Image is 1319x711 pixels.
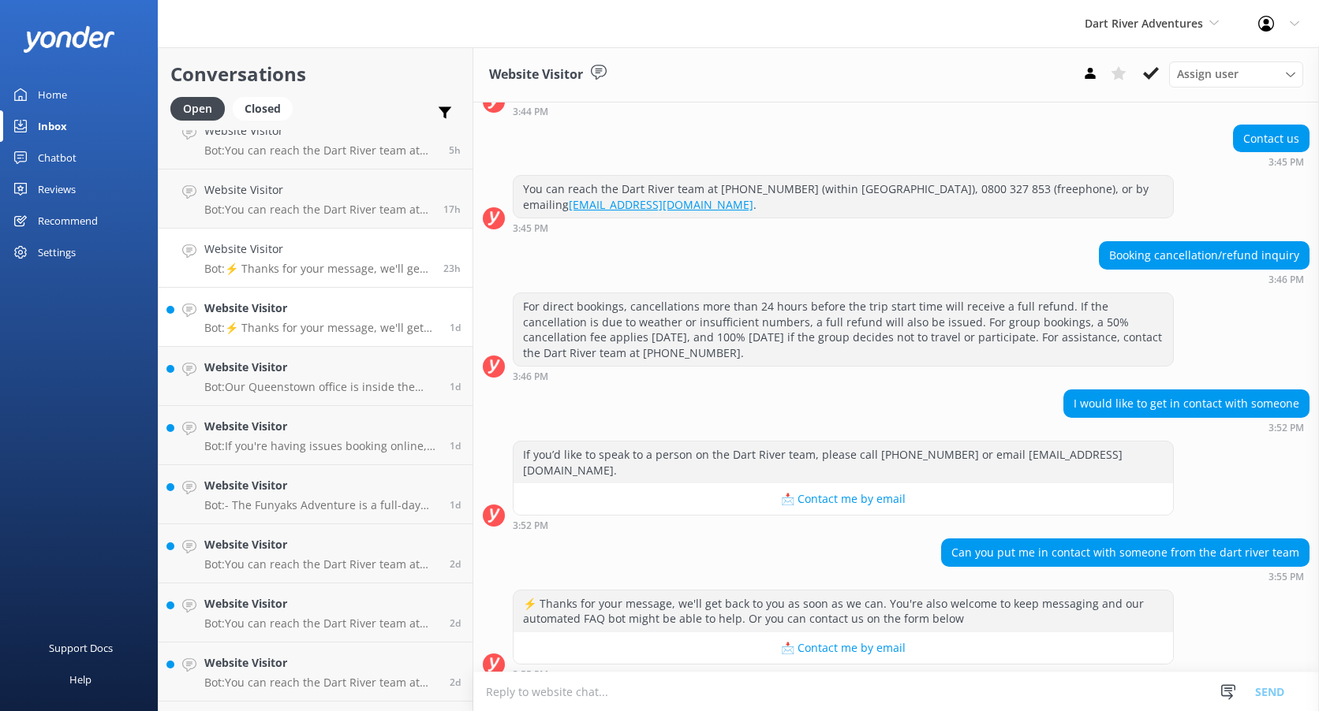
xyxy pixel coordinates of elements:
[449,143,461,157] span: 09:44am 20-Aug-2025 (UTC +12:00) Pacific/Auckland
[1085,16,1203,31] span: Dart River Adventures
[159,406,473,465] a: Website VisitorBot:If you're having issues booking online, please contact the Dart River team on ...
[204,536,438,553] h4: Website Visitor
[204,477,438,494] h4: Website Visitor
[1063,422,1310,433] div: 03:52pm 19-Aug-2025 (UTC +12:00) Pacific/Auckland
[38,205,98,236] div: Recommend
[514,483,1173,515] button: 📩 Contact me by email
[38,236,76,268] div: Settings
[443,262,461,275] span: 03:55pm 19-Aug-2025 (UTC +12:00) Pacific/Auckland
[38,79,67,110] div: Home
[443,203,461,216] span: 09:18pm 19-Aug-2025 (UTC +12:00) Pacific/Auckland
[513,668,1174,679] div: 03:55pm 19-Aug-2025 (UTC +12:00) Pacific/Auckland
[233,97,293,121] div: Closed
[159,583,473,642] a: Website VisitorBot:You can reach the Dart River team at [PHONE_NUMBER] (within [GEOGRAPHIC_DATA])...
[1269,572,1304,582] strong: 3:55 PM
[170,99,233,117] a: Open
[513,521,548,530] strong: 3:52 PM
[942,539,1309,566] div: Can you put me in contact with someone from the dart river team
[513,107,548,117] strong: 3:44 PM
[204,380,438,394] p: Bot: Our Queenstown office is inside the [GEOGRAPHIC_DATA] at [STREET_ADDRESS], where complimenta...
[159,347,473,406] a: Website VisitorBot:Our Queenstown office is inside the [GEOGRAPHIC_DATA] at [STREET_ADDRESS], whe...
[159,169,473,229] a: Website VisitorBot:You can reach the Dart River team at [PHONE_NUMBER] (within [GEOGRAPHIC_DATA])...
[233,99,301,117] a: Closed
[159,524,473,583] a: Website VisitorBot:You can reach the Dart River team at [PHONE_NUMBER] (within [GEOGRAPHIC_DATA])...
[514,176,1173,218] div: You can reach the Dart River team at [PHONE_NUMBER] (within [GEOGRAPHIC_DATA]), 0800 327 853 (fre...
[159,229,473,288] a: Website VisitorBot:⚡ Thanks for your message, we'll get back to you as soon as we can. You're als...
[513,372,548,382] strong: 3:46 PM
[204,143,437,158] p: Bot: You can reach the Dart River team at [PHONE_NUMBER] (within [GEOGRAPHIC_DATA]), 0800 327 853...
[450,676,461,689] span: 01:47am 18-Aug-2025 (UTC +12:00) Pacific/Auckland
[513,670,548,679] strong: 3:55 PM
[204,498,438,512] p: Bot: - The Funyaks Adventure is a full-day experience that combines a wilderness jet boat ride wi...
[1169,61,1303,87] div: Assign User
[941,571,1310,582] div: 03:55pm 19-Aug-2025 (UTC +12:00) Pacific/Auckland
[204,676,438,690] p: Bot: You can reach the Dart River team at [PHONE_NUMBER] (within [GEOGRAPHIC_DATA]), 0800 327 853...
[450,616,461,630] span: 05:08am 18-Aug-2025 (UTC +12:00) Pacific/Auckland
[159,642,473,702] a: Website VisitorBot:You can reach the Dart River team at [PHONE_NUMBER] (within [GEOGRAPHIC_DATA])...
[513,519,1174,530] div: 03:52pm 19-Aug-2025 (UTC +12:00) Pacific/Auckland
[489,65,583,85] h3: Website Visitor
[159,110,473,169] a: Website VisitorBot:You can reach the Dart River team at [PHONE_NUMBER] (within [GEOGRAPHIC_DATA])...
[1099,274,1310,285] div: 03:46pm 19-Aug-2025 (UTC +12:00) Pacific/Auckland
[513,106,1174,117] div: 03:44pm 19-Aug-2025 (UTC +12:00) Pacific/Auckland
[204,181,432,199] h4: Website Visitor
[170,97,225,121] div: Open
[38,173,76,205] div: Reviews
[450,321,461,334] span: 02:49pm 19-Aug-2025 (UTC +12:00) Pacific/Auckland
[514,632,1173,664] button: 📩 Contact me by email
[1269,275,1304,285] strong: 3:46 PM
[204,654,438,672] h4: Website Visitor
[450,498,461,512] span: 09:53pm 18-Aug-2025 (UTC +12:00) Pacific/Auckland
[69,664,92,695] div: Help
[159,288,473,347] a: Website VisitorBot:⚡ Thanks for your message, we'll get back to you as soon as we can. You're als...
[1177,65,1239,83] span: Assign user
[38,110,67,142] div: Inbox
[159,465,473,524] a: Website VisitorBot:- The Funyaks Adventure is a full-day experience that combines a wilderness je...
[513,224,548,233] strong: 3:45 PM
[514,293,1173,366] div: For direct bookings, cancellations more than 24 hours before the trip start time will receive a f...
[38,142,77,173] div: Chatbot
[204,557,438,571] p: Bot: You can reach the Dart River team at [PHONE_NUMBER] (within [GEOGRAPHIC_DATA]), 0800 327 853...
[1269,158,1304,167] strong: 3:45 PM
[450,557,461,571] span: 06:17am 18-Aug-2025 (UTC +12:00) Pacific/Auckland
[1064,390,1309,417] div: I would like to get in contact with someone
[204,595,438,612] h4: Website Visitor
[569,197,753,212] a: [EMAIL_ADDRESS][DOMAIN_NAME]
[1234,125,1309,152] div: Contact us
[450,439,461,452] span: 05:45am 19-Aug-2025 (UTC +12:00) Pacific/Auckland
[204,122,437,140] h4: Website Visitor
[170,59,461,89] h2: Conversations
[513,222,1174,233] div: 03:45pm 19-Aug-2025 (UTC +12:00) Pacific/Auckland
[1100,242,1309,269] div: Booking cancellation/refund inquiry
[1233,156,1310,167] div: 03:45pm 19-Aug-2025 (UTC +12:00) Pacific/Auckland
[513,370,1174,382] div: 03:46pm 19-Aug-2025 (UTC +12:00) Pacific/Auckland
[204,321,438,335] p: Bot: ⚡ Thanks for your message, we'll get back to you as soon as we can. You're also welcome to k...
[204,262,432,276] p: Bot: ⚡ Thanks for your message, we'll get back to you as soon as we can. You're also welcome to k...
[204,418,438,435] h4: Website Visitor
[204,359,438,376] h4: Website Visitor
[204,439,438,453] p: Bot: If you're having issues booking online, please contact the Dart River team on [PHONE_NUMBER]...
[204,203,432,217] p: Bot: You can reach the Dart River team at [PHONE_NUMBER] (within [GEOGRAPHIC_DATA]), 0800 327 853...
[204,240,432,258] h4: Website Visitor
[204,616,438,631] p: Bot: You can reach the Dart River team at [PHONE_NUMBER] (within [GEOGRAPHIC_DATA]), 0800 327 853...
[514,441,1173,483] div: If you’d like to speak to a person on the Dart River team, please call [PHONE_NUMBER] or email [E...
[24,26,114,52] img: yonder-white-logo.png
[204,300,438,317] h4: Website Visitor
[514,590,1173,632] div: ⚡ Thanks for your message, we'll get back to you as soon as we can. You're also welcome to keep m...
[1269,423,1304,433] strong: 3:52 PM
[450,380,461,393] span: 08:26am 19-Aug-2025 (UTC +12:00) Pacific/Auckland
[49,632,113,664] div: Support Docs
